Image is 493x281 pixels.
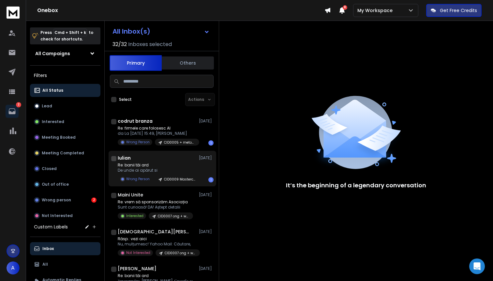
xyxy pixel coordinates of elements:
[30,47,100,60] button: All Campaigns
[118,199,193,205] p: Re: vrem să sponsorizăm Asociația
[30,242,100,255] button: Inbox
[112,40,127,48] span: 32 / 32
[42,182,69,187] p: Out of office
[30,178,100,191] button: Out of office
[7,261,20,274] button: A
[30,131,100,144] button: Meeting Booked
[426,4,482,17] button: Get Free Credits
[37,7,324,14] h1: Onebox
[42,246,54,251] p: Inbox
[42,103,52,109] p: Lead
[165,251,196,256] p: CID0007 ong + workshop
[199,118,214,124] p: [DATE]
[164,140,195,145] p: CID0005 + metodă noua + companii diverse domenii
[128,40,172,48] h3: Inboxes selected
[343,5,347,10] span: 8
[440,7,477,14] p: Get Free Credits
[30,147,100,160] button: Meeting Completed
[199,155,214,161] p: [DATE]
[42,166,57,171] p: Closed
[118,242,196,247] p: Nu, mulțumesc! Yahoo Mail: Căutare,
[34,224,68,230] h3: Custom Labels
[118,131,196,136] p: da La [DATE] 15:49, [PERSON_NAME]
[30,209,100,222] button: Not Interested
[118,118,153,124] h1: codrut branza
[42,119,64,124] p: Interested
[126,213,143,218] p: Interested
[30,71,100,80] h3: Filters
[118,192,143,198] h1: Maini Unite
[112,28,150,35] h1: All Inbox(s)
[118,163,196,168] p: Re: banii tăi ard
[107,25,215,38] button: All Inbox(s)
[42,135,76,140] p: Meeting Booked
[158,214,189,219] p: CID0007 ong + workshop
[16,102,21,107] p: 2
[91,197,97,203] div: 2
[35,50,70,57] h1: All Campaigns
[118,205,193,210] p: Sunt curioasă! DA! Aștept detalii
[469,258,485,274] div: Open Intercom Messenger
[118,155,131,161] h1: Iulian
[126,140,150,145] p: Wrong Person
[199,192,214,197] p: [DATE]
[30,258,100,271] button: All
[53,29,87,36] span: Cmd + Shift + k
[7,7,20,19] img: logo
[110,55,162,71] button: Primary
[286,181,426,190] p: It’s the beginning of a legendary conversation
[30,84,100,97] button: All Status
[42,262,48,267] p: All
[30,115,100,128] button: Interested
[118,126,196,131] p: Re: firmele care folosesc AI
[118,273,196,278] p: Re: banii tăi ard
[30,194,100,207] button: Wrong person2
[126,177,150,181] p: Wrong Person
[42,213,73,218] p: Not Interested
[42,150,84,156] p: Meeting Completed
[118,236,196,242] p: Răsp.: vezi aici
[199,266,214,271] p: [DATE]
[126,250,150,255] p: Not Interested
[40,29,93,42] p: Press to check for shortcuts.
[118,228,189,235] h1: [DEMOGRAPHIC_DATA][PERSON_NAME]
[118,265,157,272] h1: [PERSON_NAME]
[164,177,195,182] p: CID0009 Masterclass + [DATE] + iHub + Clienți B2B pe Pilot Automat – cu AI și Cold Email
[199,229,214,234] p: [DATE]
[30,100,100,113] button: Lead
[208,140,214,146] div: 1
[357,7,395,14] p: My Workspace
[6,105,19,118] a: 2
[119,97,132,102] label: Select
[42,197,71,203] p: Wrong person
[208,177,214,182] div: 1
[162,56,214,70] button: Others
[30,162,100,175] button: Closed
[118,168,196,173] p: De unde ai apărut si
[42,88,63,93] p: All Status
